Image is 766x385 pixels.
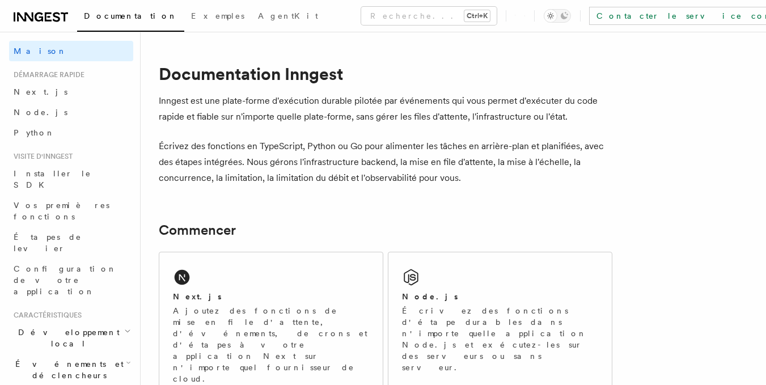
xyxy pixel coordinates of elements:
[84,11,177,20] font: Documentation
[14,128,55,137] font: Python
[9,322,133,354] button: Développement local
[77,3,184,32] a: Documentation
[159,222,236,238] a: Commencer
[14,264,117,296] font: Configuration de votre application
[9,195,133,227] a: Vos premières fonctions
[9,227,133,259] a: Étapes de levier
[14,311,82,319] font: Caractéristiques
[9,259,133,302] a: Configuration de votre application
[251,3,325,31] a: AgentKit
[402,292,458,301] font: Node.js
[191,11,244,20] font: Exemples
[159,64,343,84] font: Documentation Inngest
[544,9,571,23] button: Activer le mode sombre
[159,141,604,183] font: Écrivez des fonctions en TypeScript, Python ou Go pour alimenter les tâches en arrière-plan et pl...
[173,292,222,301] font: Next.js
[9,122,133,143] a: Python
[14,108,67,117] font: Node.js
[173,306,367,383] font: Ajoutez des fonctions de mise en file d'attente, d'événements, de crons et d'étapes à votre appli...
[15,359,124,380] font: Événements et déclencheurs
[370,11,460,20] font: Recherche...
[14,87,67,96] font: Next.js
[14,46,67,56] font: Maison
[464,10,490,22] kbd: Ctrl+K
[258,11,318,20] font: AgentKit
[18,328,120,348] font: Développement local
[9,102,133,122] a: Node.js
[402,306,587,372] font: Écrivez des fonctions d'étape durables dans n'importe quelle application Node.js et exécutez-les ...
[9,163,133,195] a: Installer le SDK
[9,41,133,61] a: Maison
[184,3,251,31] a: Exemples
[159,95,598,122] font: Inngest est une plate-forme d'exécution durable pilotée par événements qui vous permet d'exécuter...
[14,169,91,189] font: Installer le SDK
[14,71,84,79] font: Démarrage rapide
[14,153,73,160] font: Visite d'Inngest
[14,201,109,221] font: Vos premières fonctions
[14,232,82,253] font: Étapes de levier
[9,82,133,102] a: Next.js
[361,7,497,25] button: Recherche...Ctrl+K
